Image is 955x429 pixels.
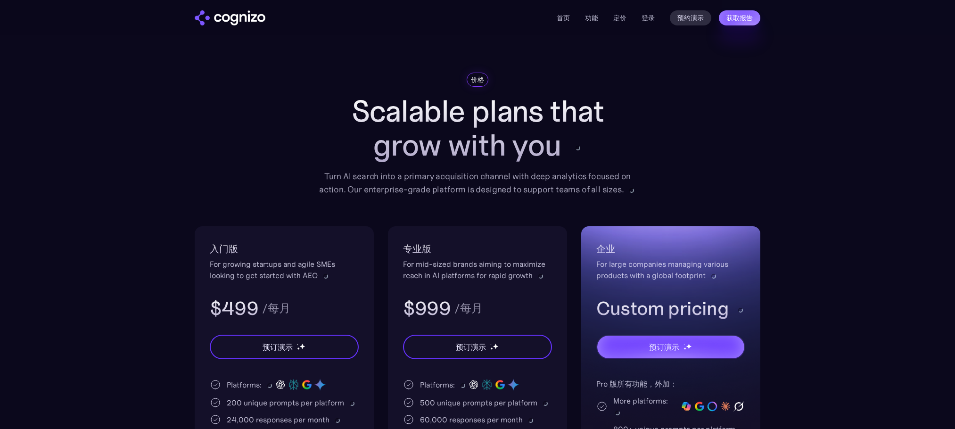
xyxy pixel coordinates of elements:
div: 24,000 responses per month [227,414,342,425]
font: /每月 [454,301,483,315]
div: More platforms: [613,395,680,418]
font: /每月 [262,301,290,315]
font: 登录 [642,14,655,22]
img: star [490,344,492,345]
a: 定价 [613,14,626,22]
img: star [493,343,499,349]
h3: Custom pricing [596,296,745,321]
a: 预订演示starstarstar [403,335,552,359]
img: star [686,343,692,349]
div: For large companies managing various products with a global footprint [596,258,745,281]
font: 预约演示 [677,14,704,22]
img: cognizo logo [195,10,265,25]
font: 入门版 [210,243,238,255]
div: For mid-sized brands aiming to maximize reach in AI platforms for rapid growth [403,258,552,281]
img: star [297,347,300,350]
div: 200 unique prompts per platform [227,397,356,408]
font: 预订演示 [263,342,292,352]
div: Turn AI search into a primary acquisition channel with deep analytics focused on action. Our ente... [317,170,638,196]
font: 获取报告 [726,14,753,22]
a: 功能 [585,14,598,22]
font: 预订演示 [649,342,679,352]
a: 预订演示starstarstar [596,335,745,359]
img: star [297,344,298,345]
a: home [195,10,265,25]
div: 60,000 responses per month [420,414,535,425]
a: 登录 [642,12,655,24]
div: 500 unique prompts per platform [420,397,550,408]
a: 获取报告 [719,10,760,25]
a: 预约演示 [670,10,711,25]
h1: Scalable plans that grow with you [317,94,638,162]
a: 首页 [557,14,570,22]
img: star [683,347,687,350]
div: For growing startups and agile SMEs looking to get started with AEO [210,258,359,281]
font: 预订演示 [456,342,486,352]
img: star [683,344,685,345]
img: star [490,347,494,350]
font: 价格 [471,75,485,84]
div: Platforms: [227,379,274,390]
h3: $499 [210,296,258,321]
img: star [299,343,305,349]
font: Pro 版所有功能，外加： [596,379,677,388]
font: 专业版 [403,243,431,255]
a: 预订演示starstarstar [210,335,359,359]
font: 企业 [596,243,615,255]
h3: $999 [403,296,451,321]
div: Platforms: [420,379,467,390]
